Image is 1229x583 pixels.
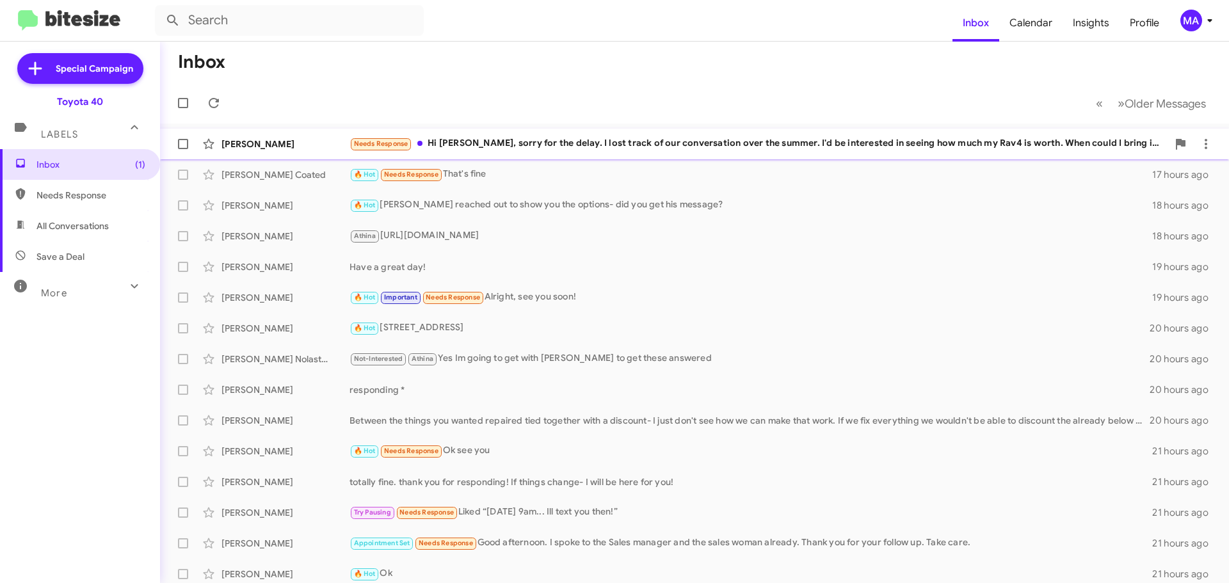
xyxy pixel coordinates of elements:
div: [URL][DOMAIN_NAME] [349,228,1152,243]
div: [PERSON_NAME] [221,506,349,519]
span: 🔥 Hot [354,324,376,332]
span: Older Messages [1125,97,1206,111]
a: Profile [1120,4,1169,42]
h1: Inbox [178,52,225,72]
div: 21 hours ago [1152,568,1219,580]
div: Have a great day! [349,260,1152,273]
div: Yes Im going to get with [PERSON_NAME] to get these answered [349,351,1150,366]
div: 18 hours ago [1152,199,1219,212]
div: Liked “[DATE] 9am... Ill text you then!” [349,505,1152,520]
div: [PERSON_NAME] [221,230,349,243]
div: Between the things you wanted repaired tied together with a discount- I just don't see how we can... [349,414,1150,427]
div: Ok [349,566,1152,581]
div: Hi [PERSON_NAME], sorry for the delay. I lost track of our conversation over the summer. I'd be i... [349,136,1168,151]
span: (1) [135,158,145,171]
span: Inbox [36,158,145,171]
span: Not-Interested [354,355,403,363]
div: 20 hours ago [1150,322,1219,335]
div: [PERSON_NAME] reached out to show you the options- did you get his message? [349,198,1152,212]
a: Calendar [999,4,1063,42]
span: 🔥 Hot [354,170,376,179]
div: [STREET_ADDRESS] [349,321,1150,335]
div: responding * [349,383,1150,396]
a: Special Campaign [17,53,143,84]
div: 21 hours ago [1152,445,1219,458]
span: Needs Response [426,293,480,301]
div: 21 hours ago [1152,506,1219,519]
span: Labels [41,129,78,140]
span: 🔥 Hot [354,570,376,578]
div: Good afternoon. I spoke to the Sales manager and the sales woman already. Thank you for your foll... [349,536,1152,550]
div: Toyota 40 [57,95,103,108]
span: More [41,287,67,299]
div: Ok see you [349,443,1152,458]
span: Needs Response [384,447,438,455]
div: 20 hours ago [1150,414,1219,427]
div: 20 hours ago [1150,353,1219,365]
span: « [1096,95,1103,111]
div: [PERSON_NAME] Nolastname122406803 [221,353,349,365]
a: Insights [1063,4,1120,42]
div: 18 hours ago [1152,230,1219,243]
div: [PERSON_NAME] [221,537,349,550]
div: [PERSON_NAME] [221,138,349,150]
div: MA [1180,10,1202,31]
div: totally fine. thank you for responding! If things change- I will be here for you! [349,475,1152,488]
div: [PERSON_NAME] [221,291,349,304]
span: Save a Deal [36,250,84,263]
button: Previous [1088,90,1111,116]
div: [PERSON_NAME] [221,260,349,273]
span: 🔥 Hot [354,293,376,301]
div: 19 hours ago [1152,260,1219,273]
div: That's fine [349,167,1152,182]
span: Needs Response [36,189,145,202]
span: 🔥 Hot [354,447,376,455]
button: MA [1169,10,1215,31]
div: 21 hours ago [1152,475,1219,488]
div: 17 hours ago [1152,168,1219,181]
nav: Page navigation example [1089,90,1214,116]
span: Needs Response [384,170,438,179]
div: [PERSON_NAME] [221,322,349,335]
div: [PERSON_NAME] [221,445,349,458]
button: Next [1110,90,1214,116]
span: Try Pausing [354,508,391,516]
span: All Conversations [36,220,109,232]
div: [PERSON_NAME] [221,383,349,396]
span: Appointment Set [354,539,410,547]
div: [PERSON_NAME] [221,414,349,427]
div: [PERSON_NAME] [221,568,349,580]
div: [PERSON_NAME] [221,199,349,212]
div: 19 hours ago [1152,291,1219,304]
span: Special Campaign [56,62,133,75]
div: 20 hours ago [1150,383,1219,396]
span: Needs Response [354,140,408,148]
span: Athina [354,232,376,240]
div: Alright, see you soon! [349,290,1152,305]
span: Athina [412,355,433,363]
span: Important [384,293,417,301]
span: » [1118,95,1125,111]
span: Needs Response [399,508,454,516]
a: Inbox [952,4,999,42]
input: Search [155,5,424,36]
span: 🔥 Hot [354,201,376,209]
div: 21 hours ago [1152,537,1219,550]
span: Needs Response [419,539,473,547]
div: [PERSON_NAME] Coated [221,168,349,181]
div: [PERSON_NAME] [221,475,349,488]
